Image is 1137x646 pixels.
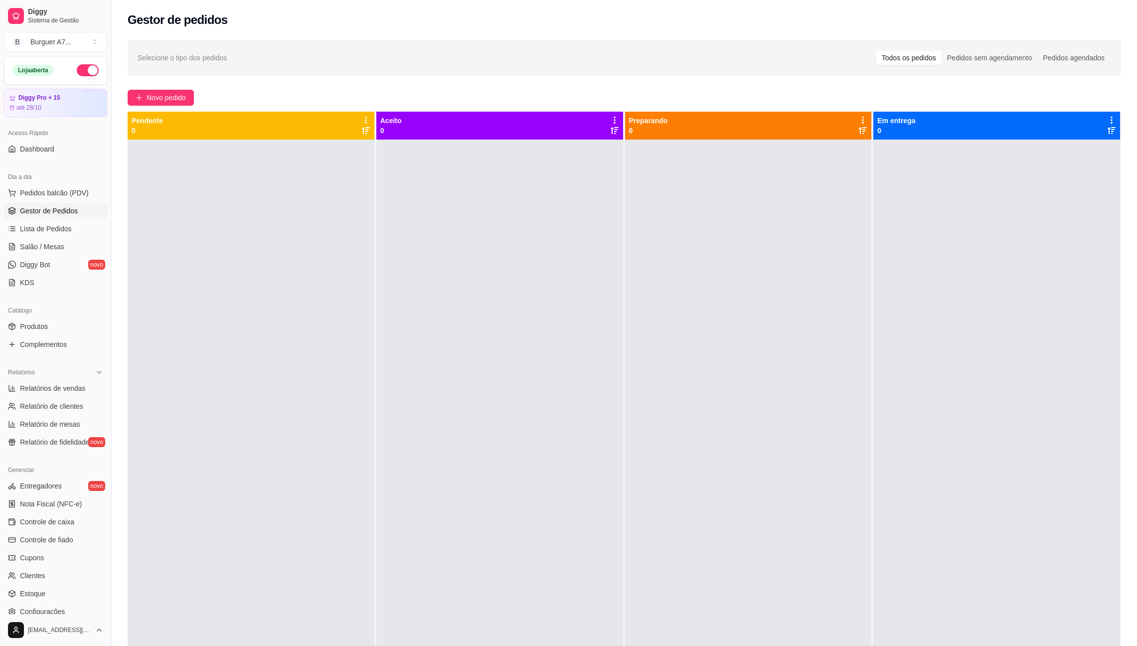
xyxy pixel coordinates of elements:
[1037,51,1110,65] div: Pedidos agendados
[877,116,915,126] p: Em entrega
[20,188,89,198] span: Pedidos balcão (PDV)
[4,532,107,548] a: Controle de fiado
[18,94,60,102] article: Diggy Pro + 15
[380,116,402,126] p: Aceito
[20,589,45,599] span: Estoque
[4,434,107,450] a: Relatório de fidelidadenovo
[20,206,78,216] span: Gestor de Pedidos
[20,535,73,545] span: Controle de fiado
[4,586,107,602] a: Estoque
[4,275,107,291] a: KDS
[4,416,107,432] a: Relatório de mesas
[4,398,107,414] a: Relatório de clientes
[20,383,86,393] span: Relatórios de vendas
[942,51,1037,65] div: Pedidos sem agendamento
[147,92,186,103] span: Novo pedido
[132,116,163,126] p: Pendente
[128,90,194,106] button: Novo pedido
[132,126,163,136] p: 0
[4,496,107,512] a: Nota Fiscal (NFC-e)
[4,141,107,157] a: Dashboard
[4,336,107,352] a: Complementos
[20,571,45,581] span: Clientes
[20,419,80,429] span: Relatório de mesas
[4,239,107,255] a: Salão / Mesas
[4,221,107,237] a: Lista de Pedidos
[20,278,34,288] span: KDS
[20,517,74,527] span: Controle de caixa
[20,437,89,447] span: Relatório de fidelidade
[20,481,62,491] span: Entregadores
[20,224,72,234] span: Lista de Pedidos
[8,368,35,376] span: Relatórios
[20,322,48,331] span: Produtos
[4,568,107,584] a: Clientes
[629,126,668,136] p: 0
[4,32,107,52] button: Select a team
[629,116,668,126] p: Preparando
[4,185,107,201] button: Pedidos balcão (PDV)
[30,37,71,47] div: Burguer A7 ...
[138,52,227,63] span: Selecione o tipo dos pedidos
[4,257,107,273] a: Diggy Botnovo
[20,242,64,252] span: Salão / Mesas
[20,339,67,349] span: Complementos
[16,104,41,112] article: até 28/10
[4,89,107,117] a: Diggy Pro + 15até 28/10
[4,462,107,478] div: Gerenciar
[4,203,107,219] a: Gestor de Pedidos
[877,126,915,136] p: 0
[4,380,107,396] a: Relatórios de vendas
[20,260,50,270] span: Diggy Bot
[4,514,107,530] a: Controle de caixa
[20,144,54,154] span: Dashboard
[380,126,402,136] p: 0
[4,604,107,620] a: Configurações
[12,65,54,76] div: Loja aberta
[128,12,228,28] h2: Gestor de pedidos
[20,607,65,617] span: Configurações
[12,37,22,47] span: B
[28,7,103,16] span: Diggy
[136,94,143,101] span: plus
[4,4,107,28] a: DiggySistema de Gestão
[876,51,942,65] div: Todos os pedidos
[4,303,107,319] div: Catálogo
[4,125,107,141] div: Acesso Rápido
[4,319,107,334] a: Produtos
[20,499,82,509] span: Nota Fiscal (NFC-e)
[28,16,103,24] span: Sistema de Gestão
[4,618,107,642] button: [EMAIL_ADDRESS][DOMAIN_NAME]
[4,169,107,185] div: Dia a dia
[28,626,91,634] span: [EMAIL_ADDRESS][DOMAIN_NAME]
[77,64,99,76] button: Alterar Status
[20,401,83,411] span: Relatório de clientes
[20,553,44,563] span: Cupons
[4,550,107,566] a: Cupons
[4,478,107,494] a: Entregadoresnovo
